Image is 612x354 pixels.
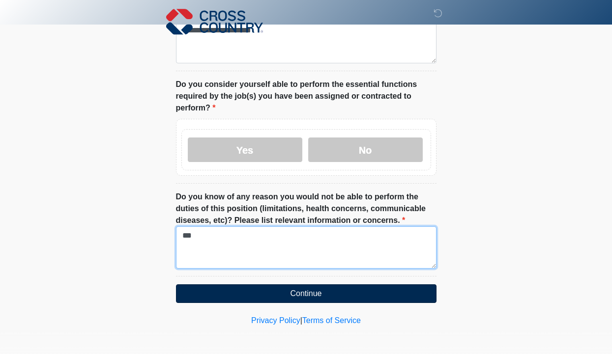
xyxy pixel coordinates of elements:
label: Do you consider yourself able to perform the essential functions required by the job(s) you have ... [176,79,437,114]
label: Yes [188,137,302,162]
button: Continue [176,284,437,303]
label: No [308,137,423,162]
a: Privacy Policy [251,316,300,325]
img: Cross Country Logo [166,7,263,36]
label: Do you know of any reason you would not be able to perform the duties of this position (limitatio... [176,191,437,226]
a: | [300,316,302,325]
a: Terms of Service [302,316,361,325]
